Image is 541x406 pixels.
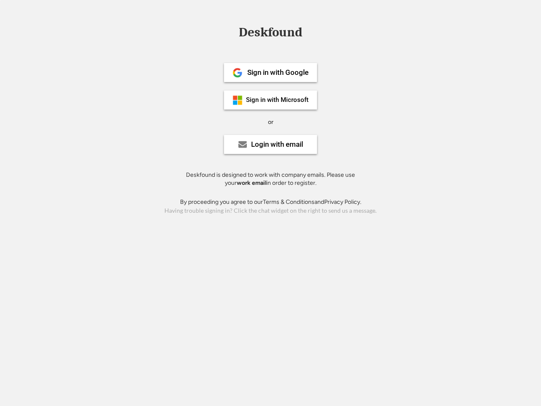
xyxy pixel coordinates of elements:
img: 1024px-Google__G__Logo.svg.png [232,68,243,78]
div: Deskfound is designed to work with company emails. Please use your in order to register. [175,171,366,187]
strong: work email [237,179,266,187]
img: ms-symbollockup_mssymbol_19.png [232,95,243,105]
div: Login with email [251,141,303,148]
a: Privacy Policy. [324,198,361,206]
div: Sign in with Microsoft [246,97,309,103]
div: or [268,118,273,126]
div: Sign in with Google [247,69,309,76]
div: Deskfound [235,26,306,39]
a: Terms & Conditions [263,198,314,206]
div: By proceeding you agree to our and [180,198,361,206]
